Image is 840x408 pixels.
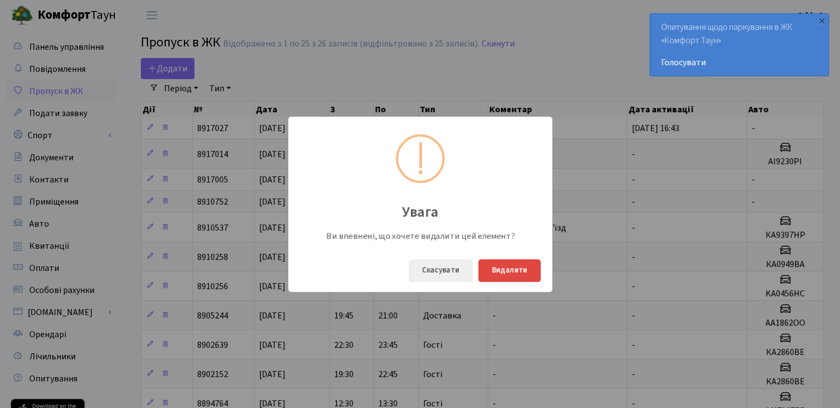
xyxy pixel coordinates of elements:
[478,259,541,282] button: Видалити
[288,194,552,223] div: Увага
[816,15,827,26] div: ×
[661,56,817,69] a: Голосувати
[409,259,473,282] button: Скасувати
[650,14,828,76] div: Опитування щодо паркування в ЖК «Комфорт Таун»
[321,230,520,242] div: Ви впевнені, що хочете видалити цей елемент?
